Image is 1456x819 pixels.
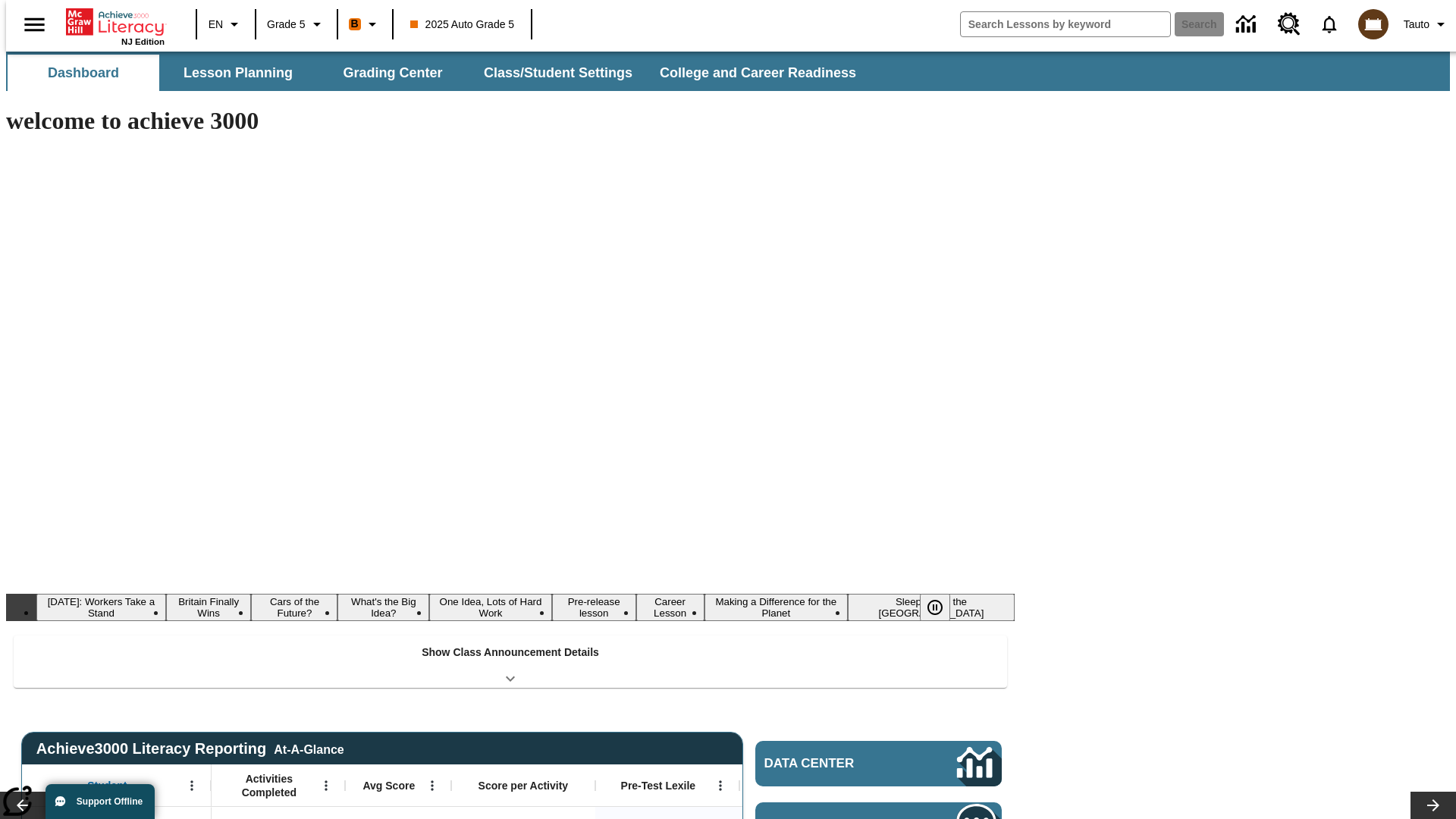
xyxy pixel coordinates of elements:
[351,14,359,33] span: B
[12,2,57,47] button: Open side menu
[315,774,337,797] button: Open Menu
[251,594,337,621] button: Slide 3 Cars of the Future?
[1404,17,1429,33] span: Tauto
[848,594,1015,621] button: Slide 9 Sleepless in the Animal Kingdom
[162,55,314,91] button: Lesson Planning
[472,55,645,91] button: Class/Student Settings
[267,17,306,33] span: Grade 5
[1310,5,1349,44] a: Notifications
[1349,5,1398,44] button: Select a new avatar
[704,594,848,621] button: Slide 8 Making a Difference for the Planet
[36,594,166,621] button: Slide 1 Labor Day: Workers Take a Stand
[362,779,415,792] span: Avg Score
[764,756,906,771] span: Data Center
[755,741,1002,786] a: Data Center
[479,779,569,792] span: Score per Activity
[180,774,203,797] button: Open Menu
[66,7,165,37] a: Home
[6,107,1015,135] h1: welcome to achieve 3000
[77,796,143,807] span: Support Offline
[1358,9,1389,39] img: avatar image
[6,55,870,91] div: SubNavbar
[45,784,155,819] button: Support Offline
[1227,4,1269,45] a: Data Center
[621,779,696,792] span: Pre-Test Lexile
[920,594,965,621] div: Pause
[337,594,429,621] button: Slide 4 What's the Big Idea?
[343,11,388,38] button: Boost Class color is orange. Change class color
[209,17,223,33] span: EN
[636,594,704,621] button: Slide 7 Career Lesson
[648,55,868,91] button: College and Career Readiness
[202,11,250,38] button: Language: EN, Select a language
[274,740,344,757] div: At-A-Glance
[920,594,950,621] button: Pause
[87,779,127,792] span: Student
[14,635,1007,688] div: Show Class Announcement Details
[66,5,165,46] div: Home
[219,772,319,799] span: Activities Completed
[421,774,444,797] button: Open Menu
[1269,4,1310,45] a: Resource Center, Will open in new tab
[709,774,732,797] button: Open Menu
[429,594,552,621] button: Slide 5 One Idea, Lots of Hard Work
[961,12,1170,36] input: search field
[166,594,252,621] button: Slide 2 Britain Finally Wins
[552,594,636,621] button: Slide 6 Pre-release lesson
[1410,792,1456,819] button: Lesson carousel, Next
[410,17,515,33] span: 2025 Auto Grade 5
[261,11,332,38] button: Grade: Grade 5, Select a grade
[6,52,1450,91] div: SubNavbar
[36,740,344,758] span: Achieve3000 Literacy Reporting
[317,55,469,91] button: Grading Center
[1398,11,1456,38] button: Profile/Settings
[422,645,599,661] p: Show Class Announcement Details
[8,55,159,91] button: Dashboard
[121,37,165,46] span: NJ Edition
